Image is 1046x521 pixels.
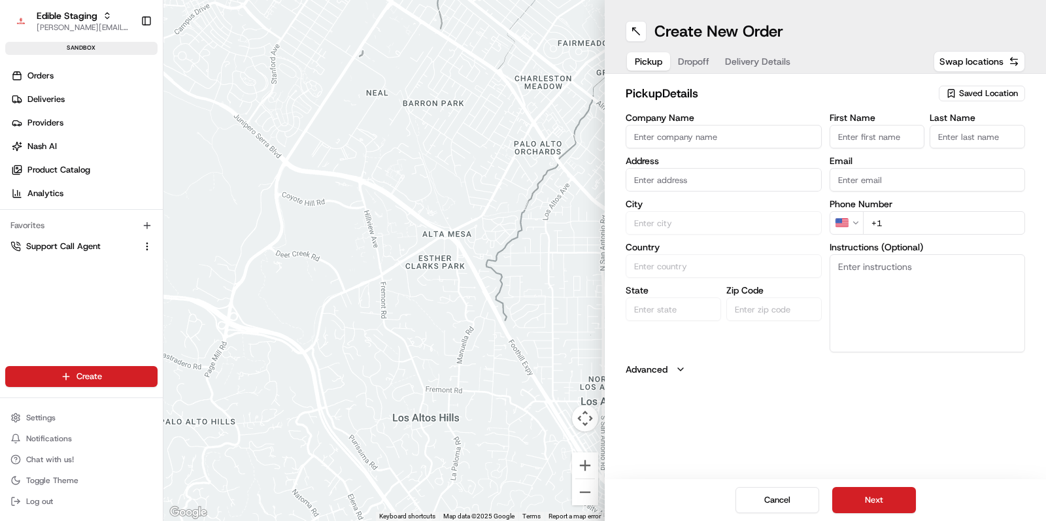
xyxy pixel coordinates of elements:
input: Enter phone number [863,211,1026,235]
button: [PERSON_NAME][EMAIL_ADDRESS][DOMAIN_NAME] [37,22,130,33]
button: Chat with us! [5,450,158,469]
span: Notifications [26,433,72,444]
span: Orders [27,70,54,82]
button: Swap locations [934,51,1025,72]
span: API Documentation [124,190,210,203]
a: Orders [5,65,163,86]
label: Advanced [626,363,667,376]
span: Swap locations [939,55,1004,68]
a: Product Catalog [5,160,163,180]
div: 💻 [110,191,121,201]
span: Create [76,371,102,382]
label: Instructions (Optional) [830,243,1026,252]
button: Next [832,487,916,513]
img: 1736555255976-a54dd68f-1ca7-489b-9aae-adbdc363a1c4 [13,125,37,148]
label: Company Name [626,113,822,122]
button: Start new chat [222,129,238,144]
span: Analytics [27,188,63,199]
span: Saved Location [959,88,1018,99]
a: Report a map error [548,513,601,520]
label: Address [626,156,822,165]
input: Enter email [830,168,1026,192]
button: Create [5,366,158,387]
div: sandbox [5,42,158,55]
button: Support Call Agent [5,236,158,257]
label: Phone Number [830,199,1026,209]
a: Providers [5,112,163,133]
h1: Create New Order [654,21,783,42]
span: Providers [27,117,63,129]
img: Edible Staging [10,10,31,31]
span: Delivery Details [725,55,790,68]
label: City [626,199,822,209]
input: Enter address [626,168,822,192]
a: Support Call Agent [10,241,137,252]
button: Log out [5,492,158,511]
label: Zip Code [726,286,822,295]
span: Pickup [635,55,662,68]
input: Enter state [626,297,721,321]
span: Log out [26,496,53,507]
span: Pylon [130,222,158,231]
button: Edible Staging [37,9,97,22]
div: Start new chat [44,125,214,138]
button: Toggle Theme [5,471,158,490]
span: Support Call Agent [26,241,101,252]
a: Terms [522,513,541,520]
a: 📗Knowledge Base [8,184,105,208]
button: Settings [5,409,158,427]
a: Powered byPylon [92,221,158,231]
button: Notifications [5,429,158,448]
span: Deliveries [27,93,65,105]
input: Enter zip code [726,297,822,321]
label: Email [830,156,1026,165]
button: Zoom out [572,479,598,505]
input: Enter country [626,254,822,278]
div: We're available if you need us! [44,138,165,148]
span: Knowledge Base [26,190,100,203]
input: Clear [34,84,216,98]
button: Saved Location [939,84,1025,103]
button: Advanced [626,363,1025,376]
label: Country [626,243,822,252]
p: Welcome 👋 [13,52,238,73]
button: Edible StagingEdible Staging[PERSON_NAME][EMAIL_ADDRESS][DOMAIN_NAME] [5,5,135,37]
a: 💻API Documentation [105,184,215,208]
button: Keyboard shortcuts [379,512,435,521]
span: Settings [26,412,56,423]
div: Favorites [5,215,158,236]
a: Analytics [5,183,163,204]
button: Map camera controls [572,405,598,431]
button: Cancel [735,487,819,513]
a: Nash AI [5,136,163,157]
span: Toggle Theme [26,475,78,486]
span: Chat with us! [26,454,74,465]
input: Enter first name [830,125,925,148]
div: 📗 [13,191,24,201]
label: First Name [830,113,925,122]
input: Enter company name [626,125,822,148]
span: Map data ©2025 Google [443,513,515,520]
span: Dropoff [678,55,709,68]
button: Zoom in [572,452,598,479]
label: Last Name [930,113,1025,122]
img: Google [167,504,210,521]
img: Nash [13,13,39,39]
h2: pickup Details [626,84,936,103]
label: State [626,286,721,295]
a: Deliveries [5,89,163,110]
input: Enter city [626,211,822,235]
span: Product Catalog [27,164,90,176]
input: Enter last name [930,125,1025,148]
a: Open this area in Google Maps (opens a new window) [167,504,210,521]
span: Nash AI [27,141,57,152]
